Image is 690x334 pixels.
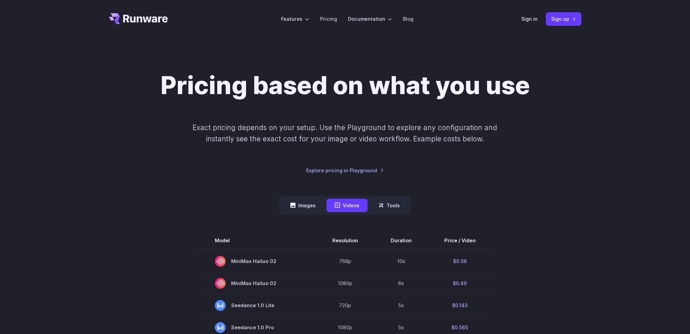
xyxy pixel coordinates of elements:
[374,294,428,316] td: 5s
[180,122,510,145] p: Exact pricing depends on your setup. Use the Playground to explore any configuration and instantl...
[316,294,374,316] td: 720p
[161,71,530,100] h1: Pricing based on what you use
[316,231,374,250] th: Resolution
[428,272,492,294] td: $0.49
[521,15,538,23] a: Sign in
[199,231,316,250] th: Model
[320,15,337,23] a: Pricing
[215,300,300,311] span: Seedance 1.0 Lite
[428,231,492,250] th: Price / Video
[374,231,428,250] th: Duration
[215,278,300,289] span: MiniMax Hailuo 02
[306,166,384,174] a: Explore pricing in Playground
[374,272,428,294] td: 6s
[109,13,168,24] a: Go to /
[348,15,392,23] label: Documentation
[546,12,581,25] a: Sign up
[403,15,413,23] a: Blog
[370,199,408,212] button: Tools
[374,250,428,273] td: 10s
[215,322,300,333] span: Seedance 1.0 Pro
[428,294,492,316] td: $0.143
[428,250,492,273] td: $0.56
[316,272,374,294] td: 1080p
[215,256,300,267] span: MiniMax Hailuo 02
[282,199,324,212] button: Images
[327,199,368,212] button: Videos
[316,250,374,273] td: 768p
[281,15,309,23] label: Features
